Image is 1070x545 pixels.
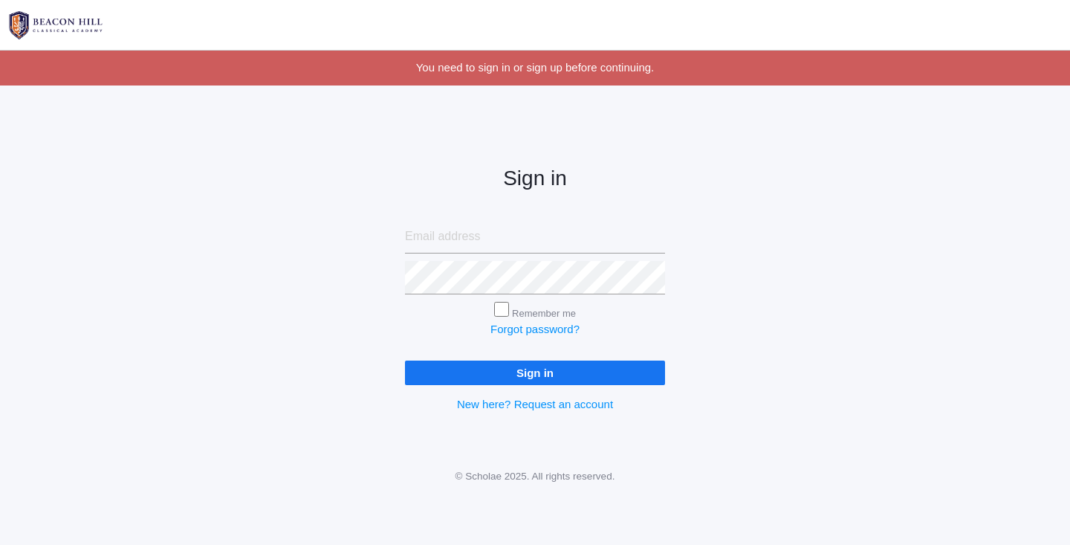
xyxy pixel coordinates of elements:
input: Email address [405,220,665,254]
label: Remember me [512,308,576,319]
h2: Sign in [405,167,665,190]
input: Sign in [405,361,665,385]
a: Forgot password? [490,323,580,335]
a: New here? Request an account [457,398,613,410]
